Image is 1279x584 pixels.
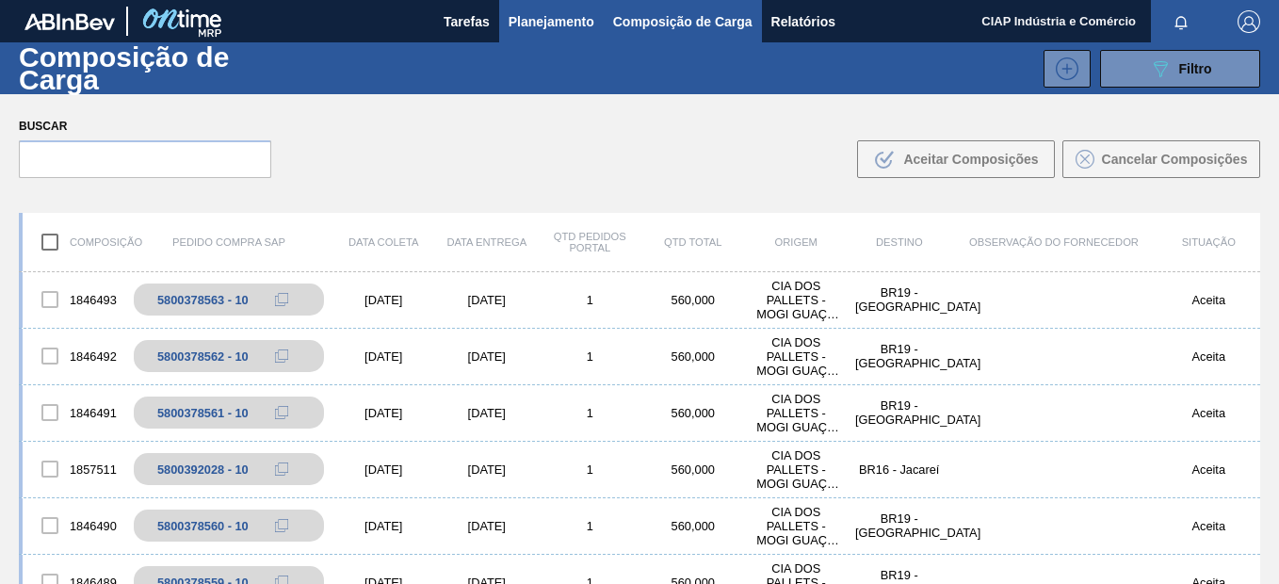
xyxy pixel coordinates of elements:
div: Copiar [263,345,300,367]
font: 1857511 [70,462,117,477]
div: Aceita [1158,349,1261,364]
div: [DATE] [435,349,539,364]
div: [DATE] [332,462,436,477]
span: Cancelar Composições [1102,152,1248,167]
span: Tarefas [444,10,490,33]
div: BR19 - Nova Rio [848,398,951,427]
div: Aceita [1158,462,1261,477]
div: [DATE] [435,406,539,420]
div: 560,000 [641,406,745,420]
div: 1 [539,519,642,533]
div: BR19 - Nova Rio [848,285,951,314]
button: Aceitar Composições [857,140,1055,178]
div: 1 [539,349,642,364]
div: 1 [539,462,642,477]
span: Aceitar Composições [903,152,1038,167]
div: 5800378563 - 10 [157,293,249,307]
div: BR19 - Nova Rio [848,342,951,370]
div: Copiar [263,458,300,480]
div: Qtd Pedidos Portal [539,231,642,253]
font: 1846493 [70,293,117,307]
font: 1846491 [70,406,117,420]
div: 560,000 [641,349,745,364]
div: 5800378560 - 10 [157,519,249,533]
div: Origem [745,236,849,248]
div: 560,000 [641,519,745,533]
span: Planejamento [509,10,594,33]
span: Filtro [1179,61,1212,76]
div: BR19 - Nova Rio [848,511,951,540]
div: [DATE] [435,519,539,533]
div: 5800378562 - 10 [157,349,249,364]
div: Nova Composição [1034,50,1091,88]
button: Filtro [1100,50,1260,88]
div: 1 [539,406,642,420]
div: Copiar [263,401,300,424]
div: Aceita [1158,406,1261,420]
div: [DATE] [332,519,436,533]
div: 5800392028 - 10 [157,462,249,477]
div: Copiar [263,514,300,537]
button: Cancelar Composições [1062,140,1260,178]
div: CIA DOS PALLETS - MOGI GUAÇU (SP) [745,448,849,491]
div: [DATE] [332,406,436,420]
span: Composição de Carga [613,10,753,33]
button: Notificações [1151,8,1211,35]
div: Data Entrega [435,236,539,248]
h1: Composição de Carga [19,46,308,89]
div: 560,000 [641,462,745,477]
div: Aceita [1158,519,1261,533]
font: Composição [70,236,142,248]
div: Aceita [1158,293,1261,307]
div: Data coleta [332,236,436,248]
div: CIA DOS PALLETS - MOGI GUAÇU (SP) [745,505,849,547]
div: CIA DOS PALLETS - MOGI GUAÇU (SP) [745,392,849,434]
div: [DATE] [435,293,539,307]
img: TNhmsLtSVTkK8tSr43FrP2fwEKptu5GPRR3wAAAABJRU5ErkJggg== [24,13,115,30]
div: 5800378561 - 10 [157,406,249,420]
div: [DATE] [332,293,436,307]
div: Pedido Compra SAP [126,236,332,248]
div: Copiar [263,288,300,311]
div: CIA DOS PALLETS - MOGI GUAÇU (SP) [745,335,849,378]
font: 1846490 [70,519,117,533]
font: 1846492 [70,349,117,364]
div: Situação [1158,236,1261,248]
div: Observação do Fornecedor [951,236,1158,248]
div: Destino [848,236,951,248]
div: BR16 - Jacareí [848,462,951,477]
img: Logout [1238,10,1260,33]
div: CIA DOS PALLETS - MOGI GUAÇU (SP) [745,279,849,321]
div: Qtd Total [641,236,745,248]
label: Buscar [19,113,271,140]
div: 560,000 [641,293,745,307]
div: [DATE] [435,462,539,477]
div: [DATE] [332,349,436,364]
span: Relatórios [771,10,835,33]
div: 1 [539,293,642,307]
